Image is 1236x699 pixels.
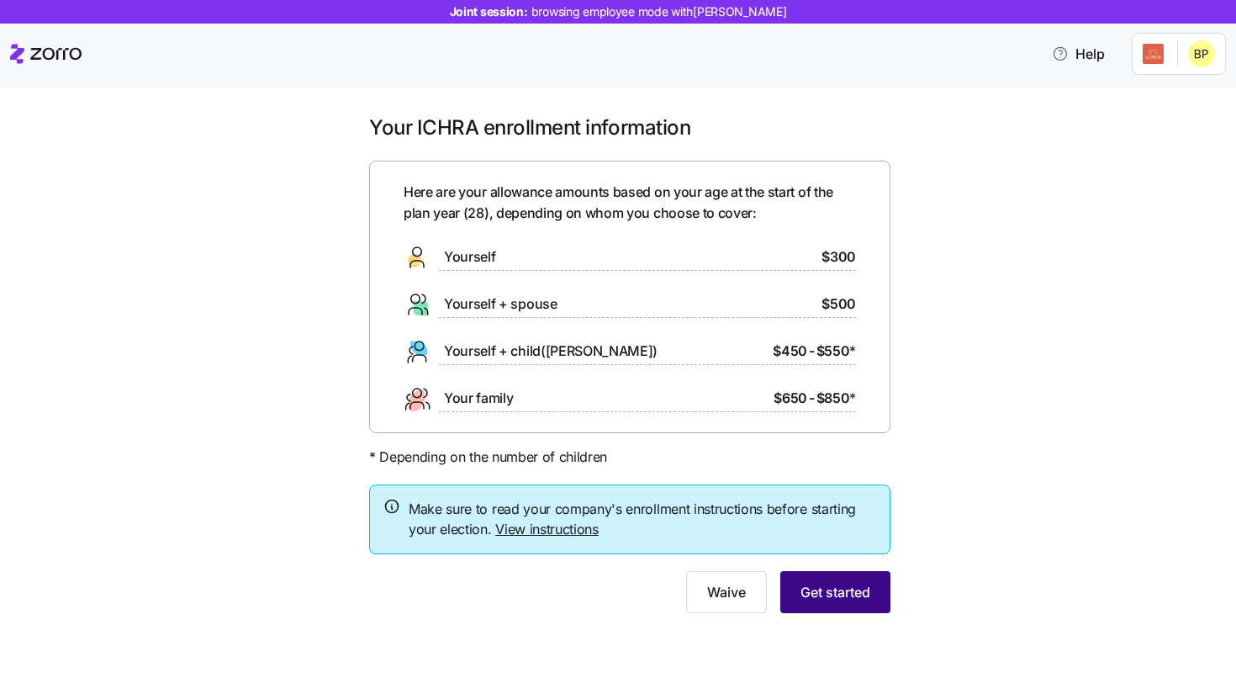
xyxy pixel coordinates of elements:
[531,3,787,20] span: browsing employee mode with [PERSON_NAME]
[1052,44,1105,64] span: Help
[821,294,856,315] span: $500
[816,341,856,362] span: $550
[369,447,607,468] span: * Depending on the number of children
[369,114,890,140] h1: Your ICHRA enrollment information
[444,388,513,409] span: Your family
[1038,37,1118,71] button: Help
[780,571,890,613] button: Get started
[809,341,815,362] span: -
[707,582,746,602] span: Waive
[1188,40,1215,67] img: 071854b8193060c234944d96ad859145
[1143,44,1164,64] img: Employer logo
[774,388,807,409] span: $650
[773,341,807,362] span: $450
[444,294,557,315] span: Yourself + spouse
[444,341,658,362] span: Yourself + child([PERSON_NAME])
[450,3,787,20] span: Joint session:
[821,246,856,267] span: $300
[800,582,870,602] span: Get started
[409,499,876,541] span: Make sure to read your company's enrollment instructions before starting your election.
[816,388,856,409] span: $850
[444,246,495,267] span: Yourself
[404,182,856,224] span: Here are your allowance amounts based on your age at the start of the plan year ( 28 ), depending...
[495,521,599,537] a: View instructions
[809,388,815,409] span: -
[686,571,767,613] button: Waive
